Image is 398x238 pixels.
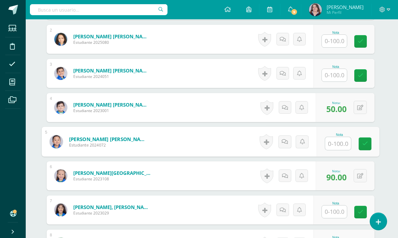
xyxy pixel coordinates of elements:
[321,202,350,205] div: Nota
[327,10,364,15] span: Mi Perfil
[309,3,322,16] img: 96fc7b7ea18e702e1b56e557d9c3ccc2.png
[54,33,67,46] img: 4db9ce8ae4033faa046cdb0390eea51b.png
[326,100,347,105] div: Nota:
[73,170,150,176] a: [PERSON_NAME][GEOGRAPHIC_DATA]
[321,31,350,34] div: Nota
[322,69,347,81] input: 0-100.0
[69,142,149,148] span: Estudiante 2024072
[54,101,67,114] img: 543020405c8c5550c495f32bd3a8ac68.png
[69,136,149,142] a: [PERSON_NAME] [PERSON_NAME]
[291,8,298,15] span: 9
[50,135,63,148] img: 8e0573119bd1999db3235ff1fe6c8c00.png
[325,133,354,137] div: Nota
[73,210,150,216] span: Estudiante 2023029
[325,137,351,150] input: 0-100.0
[73,40,150,45] span: Estudiante 2025080
[30,4,167,15] input: Busca un usuario...
[73,101,150,108] a: [PERSON_NAME] [PERSON_NAME]
[322,35,347,47] input: 0-100.0
[54,67,67,80] img: 100c0e4d128826e6ef3e7b975f5d28eb.png
[73,33,150,40] a: [PERSON_NAME] [PERSON_NAME]
[73,108,150,113] span: Estudiante 2023001
[326,169,347,173] div: Nota:
[326,172,347,183] span: 90.00
[73,176,150,182] span: Estudiante 2023108
[321,65,350,69] div: Nota
[327,4,364,10] span: [PERSON_NAME]
[54,169,67,182] img: 6f40292084610bb5089dcfe7703f5b2a.png
[54,204,67,216] img: efb4f012b0c46b15017e946de724605a.png
[322,205,347,218] input: 0-100.0
[326,103,347,114] span: 50.00
[73,204,150,210] a: [PERSON_NAME], [PERSON_NAME]
[73,74,150,79] span: Estudiante 2024051
[73,67,150,74] a: [PERSON_NAME] [PERSON_NAME]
